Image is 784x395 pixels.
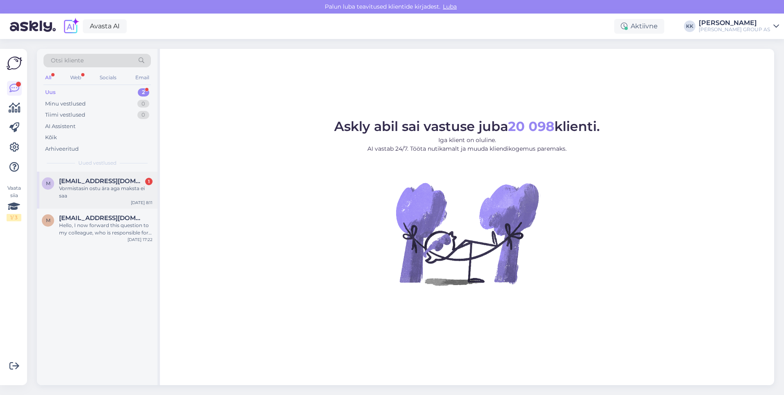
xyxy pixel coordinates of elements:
div: Vormistasin ostu ära aga maksta ei saa [59,185,153,200]
span: Uued vestlused [78,159,116,167]
div: 1 / 3 [7,214,21,221]
img: No Chat active [393,160,541,308]
div: [PERSON_NAME] GROUP AS [699,26,770,33]
span: m [46,180,50,186]
div: Uus [45,88,56,96]
span: Askly abil sai vastuse juba klienti. [334,118,600,134]
div: Web [68,72,83,83]
span: musirull55@gmail.com [59,177,144,185]
div: 2 [138,88,149,96]
div: Socials [98,72,118,83]
div: KK [684,21,695,32]
a: [PERSON_NAME][PERSON_NAME] GROUP AS [699,20,779,33]
div: Arhiveeritud [45,145,79,153]
b: 20 098 [508,118,554,134]
div: [PERSON_NAME] [699,20,770,26]
span: m [46,217,50,223]
div: [DATE] 8:11 [131,200,153,206]
div: [DATE] 17:22 [128,237,153,243]
div: Minu vestlused [45,100,86,108]
div: Aktiivne [614,19,664,34]
div: AI Assistent [45,122,75,131]
span: Otsi kliente [51,56,84,65]
img: Askly Logo [7,55,22,71]
span: minasiin240@gmail.com [59,214,144,222]
div: Kõik [45,133,57,142]
div: 0 [137,100,149,108]
a: Avasta AI [83,19,127,33]
div: All [43,72,53,83]
div: Email [134,72,151,83]
div: Hello, I now forward this question to my colleague, who is responsible for this. The reply will b... [59,222,153,237]
img: explore-ai [62,18,80,35]
div: Tiimi vestlused [45,111,85,119]
div: Vaata siia [7,184,21,221]
p: Iga klient on oluline. AI vastab 24/7. Tööta nutikamalt ja muuda kliendikogemus paremaks. [334,136,600,153]
div: 0 [137,111,149,119]
div: 1 [145,178,153,185]
span: Luba [440,3,459,10]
